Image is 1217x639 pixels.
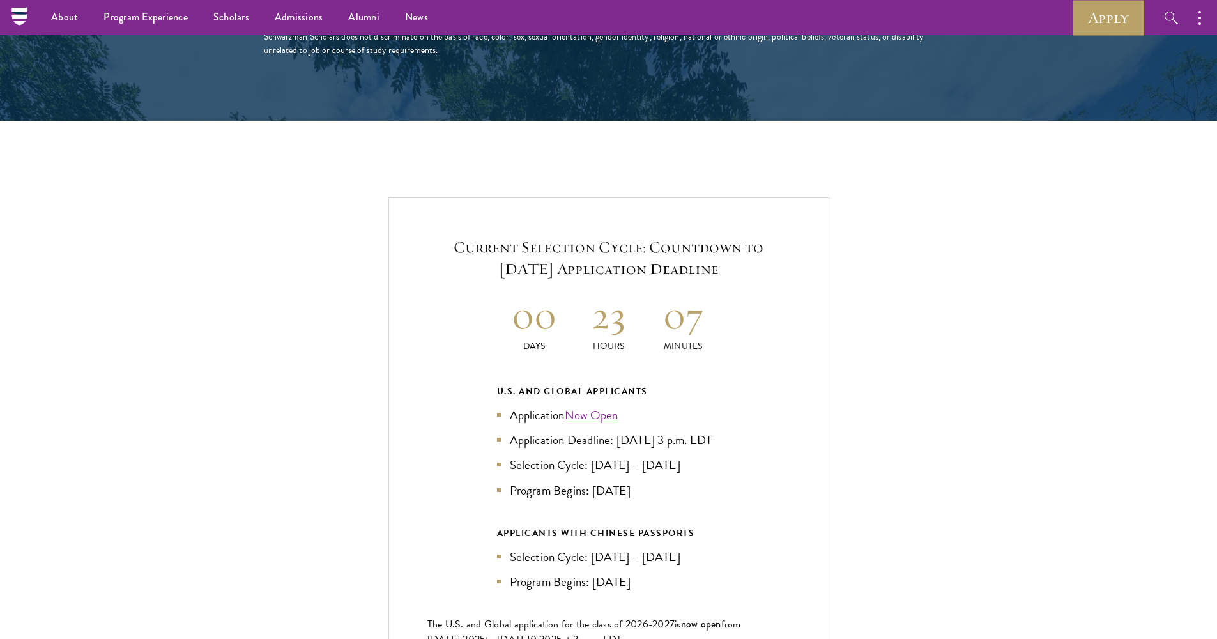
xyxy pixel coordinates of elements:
span: 6 [643,617,648,632]
li: Application Deadline: [DATE] 3 p.m. EDT [497,431,721,449]
h5: Current Selection Cycle: Countdown to [DATE] Application Deadline [427,236,790,280]
span: The U.S. and Global application for the class of 202 [427,617,643,632]
p: Hours [571,339,646,353]
h2: 23 [571,291,646,339]
div: Schwarzman Scholars does not discriminate on the basis of race, color, sex, sexual orientation, g... [264,30,954,57]
p: Minutes [646,339,721,353]
li: Program Begins: [DATE] [497,573,721,591]
div: U.S. and Global Applicants [497,383,721,399]
p: Days [497,339,572,353]
li: Selection Cycle: [DATE] – [DATE] [497,548,721,566]
span: is [675,617,681,632]
span: -202 [648,617,670,632]
a: Now Open [565,406,618,424]
h2: 07 [646,291,721,339]
div: APPLICANTS WITH CHINESE PASSPORTS [497,525,721,541]
span: 7 [670,617,675,632]
span: now open [681,617,721,631]
li: Application [497,406,721,424]
li: Program Begins: [DATE] [497,481,721,500]
h2: 00 [497,291,572,339]
li: Selection Cycle: [DATE] – [DATE] [497,456,721,474]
